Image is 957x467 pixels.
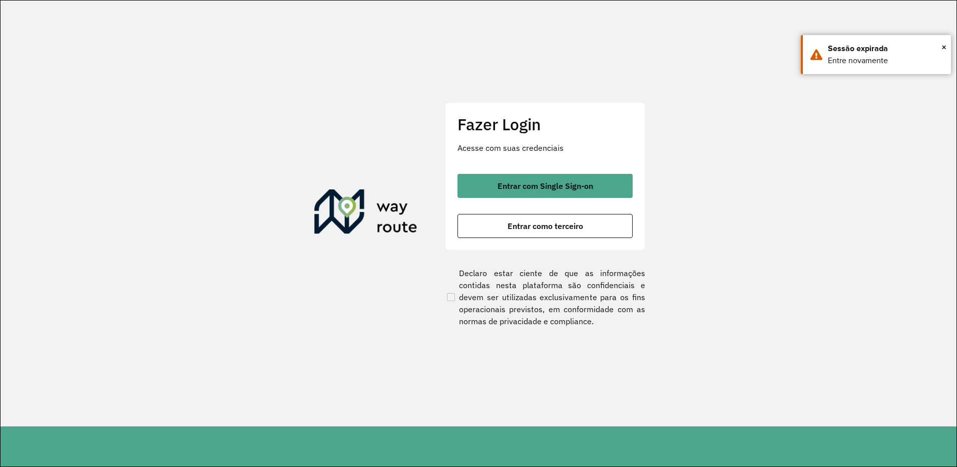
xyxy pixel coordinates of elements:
h2: Fazer Login [457,115,633,134]
button: button [457,214,633,238]
button: Close [941,40,946,55]
div: Sessão expirada [828,43,943,55]
span: × [941,40,946,55]
span: Entrar como terceiro [508,222,583,230]
span: Entrar com Single Sign-on [498,182,593,190]
img: Roteirizador AmbevTech [314,189,417,238]
button: button [457,174,633,198]
p: Acesse com suas credenciais [457,142,633,154]
label: Declaro estar ciente de que as informações contidas nesta plataforma são confidenciais e devem se... [445,267,645,327]
div: Entre novamente [828,55,943,67]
